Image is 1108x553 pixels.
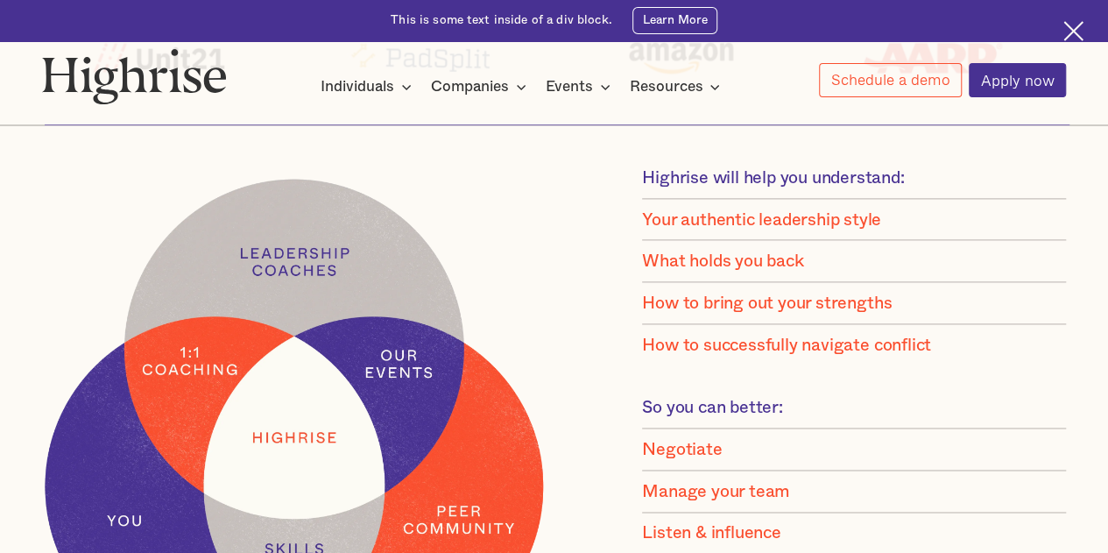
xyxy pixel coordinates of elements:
div: Companies [431,76,509,97]
div: Resources [629,76,725,97]
div: So you can better: [642,397,782,418]
div: Manage your team [642,481,790,502]
div: How to successfully navigate conflict [642,335,931,356]
div: Individuals [321,76,417,97]
div: Resources [629,76,702,97]
div: What holds you back [642,251,803,272]
a: Schedule a demo [819,63,962,97]
div: Your authentic leadership style [642,209,881,230]
img: Highrise logo [42,48,227,104]
a: Apply now [969,63,1066,97]
a: Learn More [632,7,717,34]
div: Companies [431,76,532,97]
img: Cross icon [1063,21,1083,41]
div: Negotiate [642,439,722,460]
div: This is some text inside of a div block. [391,12,612,29]
div: How to bring out your strengths [642,293,892,314]
div: Individuals [321,76,394,97]
div: Highrise will help you understand: [642,167,904,188]
div: Events [546,76,616,97]
div: Listen & influence [642,522,780,543]
div: Events [546,76,593,97]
